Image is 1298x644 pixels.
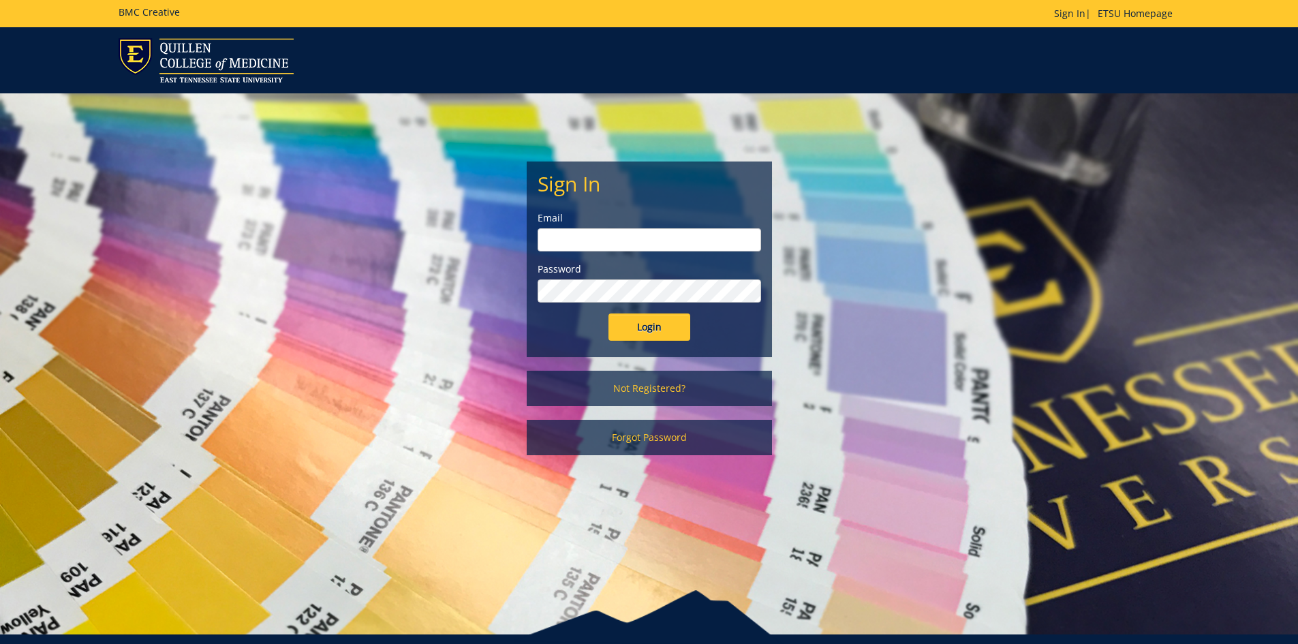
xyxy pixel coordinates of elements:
a: Not Registered? [527,371,772,406]
h5: BMC Creative [119,7,180,17]
h2: Sign In [538,172,761,195]
label: Password [538,262,761,276]
p: | [1054,7,1179,20]
img: ETSU logo [119,38,294,82]
a: Forgot Password [527,420,772,455]
a: ETSU Homepage [1091,7,1179,20]
input: Login [608,313,690,341]
a: Sign In [1054,7,1085,20]
label: Email [538,211,761,225]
